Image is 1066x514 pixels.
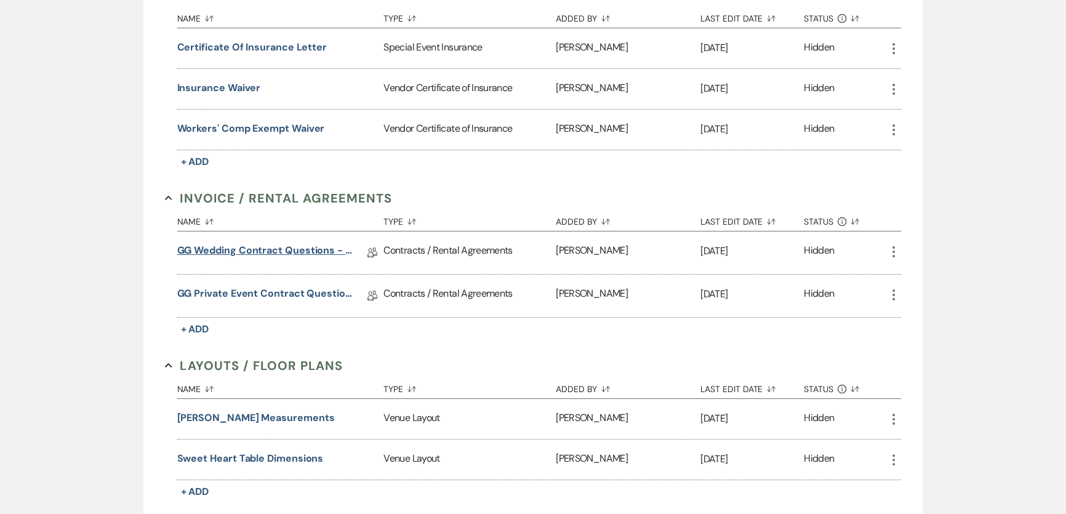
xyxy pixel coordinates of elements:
[804,207,886,231] button: Status
[181,323,209,335] span: + Add
[165,189,392,207] button: Invoice / Rental Agreements
[177,411,335,425] button: [PERSON_NAME] Measurements
[383,69,556,109] div: Vendor Certificate of Insurance
[804,217,833,226] span: Status
[804,286,834,305] div: Hidden
[700,40,804,56] p: [DATE]
[804,81,834,97] div: Hidden
[383,275,556,317] div: Contracts / Rental Agreements
[804,385,833,393] span: Status
[804,243,834,262] div: Hidden
[700,451,804,467] p: [DATE]
[804,14,833,23] span: Status
[177,451,324,466] button: Sweet Heart Table Dimensions
[700,121,804,137] p: [DATE]
[383,231,556,274] div: Contracts / Rental Agreements
[383,28,556,68] div: Special Event Insurance
[700,411,804,427] p: [DATE]
[700,375,804,398] button: Last Edit Date
[177,81,261,95] button: Insurance Waiver
[804,121,834,138] div: Hidden
[383,110,556,150] div: Vendor Certificate of Insurance
[804,411,834,427] div: Hidden
[165,356,343,375] button: Layouts / Floor Plans
[177,243,353,262] a: GG Wedding Contract Questions - 5/25
[181,155,209,168] span: + Add
[556,69,700,109] div: [PERSON_NAME]
[700,286,804,302] p: [DATE]
[177,121,325,136] button: Workers' Comp Exempt Waiver
[804,40,834,57] div: Hidden
[556,110,700,150] div: [PERSON_NAME]
[556,399,700,439] div: [PERSON_NAME]
[700,243,804,259] p: [DATE]
[556,440,700,480] div: [PERSON_NAME]
[177,483,213,500] button: + Add
[177,40,327,55] button: Certificate of Insurance Letter
[177,153,213,171] button: + Add
[383,399,556,439] div: Venue Layout
[556,4,700,28] button: Added By
[383,4,556,28] button: Type
[804,451,834,468] div: Hidden
[181,485,209,498] span: + Add
[383,207,556,231] button: Type
[383,375,556,398] button: Type
[383,440,556,480] div: Venue Layout
[700,81,804,97] p: [DATE]
[556,28,700,68] div: [PERSON_NAME]
[556,375,700,398] button: Added By
[556,207,700,231] button: Added By
[556,275,700,317] div: [PERSON_NAME]
[177,375,384,398] button: Name
[177,4,384,28] button: Name
[804,4,886,28] button: Status
[556,231,700,274] div: [PERSON_NAME]
[700,4,804,28] button: Last Edit Date
[177,286,353,305] a: GG Private Event Contract Questions - 5/25
[177,207,384,231] button: Name
[804,375,886,398] button: Status
[700,207,804,231] button: Last Edit Date
[177,321,213,338] button: + Add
